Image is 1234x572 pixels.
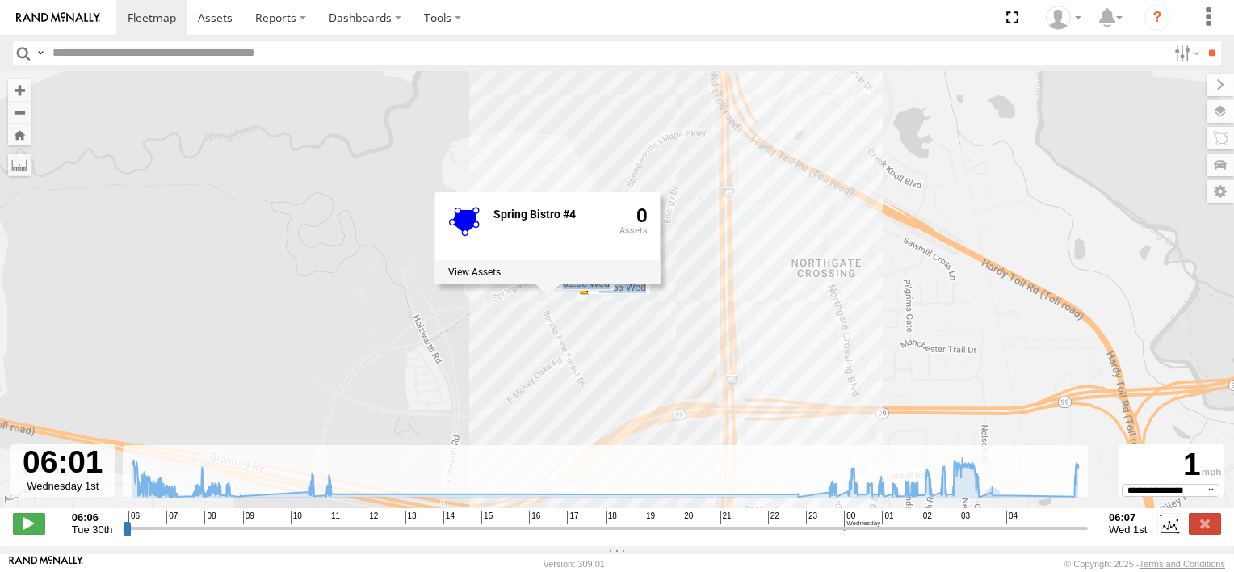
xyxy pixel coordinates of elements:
i: ? [1144,5,1170,31]
label: Map Settings [1207,180,1234,203]
span: 07 [166,511,178,524]
span: 14 [443,511,455,524]
div: Version: 309.01 [544,559,605,569]
a: Visit our Website [9,556,83,572]
span: 08 [204,511,216,524]
span: 16 [529,511,540,524]
label: Search Filter Options [1168,41,1203,65]
span: 00 [844,511,880,530]
label: Search Query [34,41,47,65]
span: 06 [128,511,140,524]
strong: 06:06 [72,511,113,524]
span: 03 [959,511,970,524]
span: 17 [567,511,578,524]
label: Measure [8,154,31,176]
span: Tue 30th Sep 2025 [72,524,113,536]
label: 03:55 Wed [588,280,651,295]
span: 11 [329,511,340,524]
div: © Copyright 2025 - [1064,559,1225,569]
img: rand-logo.svg [16,12,100,23]
label: View assets associated with this fence [448,267,501,278]
div: Lupe Hernandez [1040,6,1087,30]
span: 12 [367,511,378,524]
strong: 06:07 [1109,511,1147,524]
span: 18 [606,511,617,524]
span: 22 [768,511,779,524]
button: Zoom Home [8,124,31,145]
a: Terms and Conditions [1140,559,1225,569]
span: Wed 1st Oct 2025 [1109,524,1147,536]
span: 01 [882,511,893,524]
div: 0 [619,205,648,257]
div: Fence Name - Spring Bistro #4 [493,208,607,221]
span: 19 [644,511,655,524]
span: 02 [921,511,932,524]
span: 21 [720,511,732,524]
div: 1 [1121,447,1221,483]
label: Close [1189,513,1221,534]
button: Zoom in [8,79,31,101]
button: Zoom out [8,101,31,124]
span: 10 [291,511,302,524]
span: 20 [682,511,693,524]
span: 13 [405,511,417,524]
span: 09 [243,511,254,524]
label: Play/Stop [13,513,45,534]
span: 15 [481,511,493,524]
span: 23 [806,511,817,524]
span: 04 [1006,511,1018,524]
